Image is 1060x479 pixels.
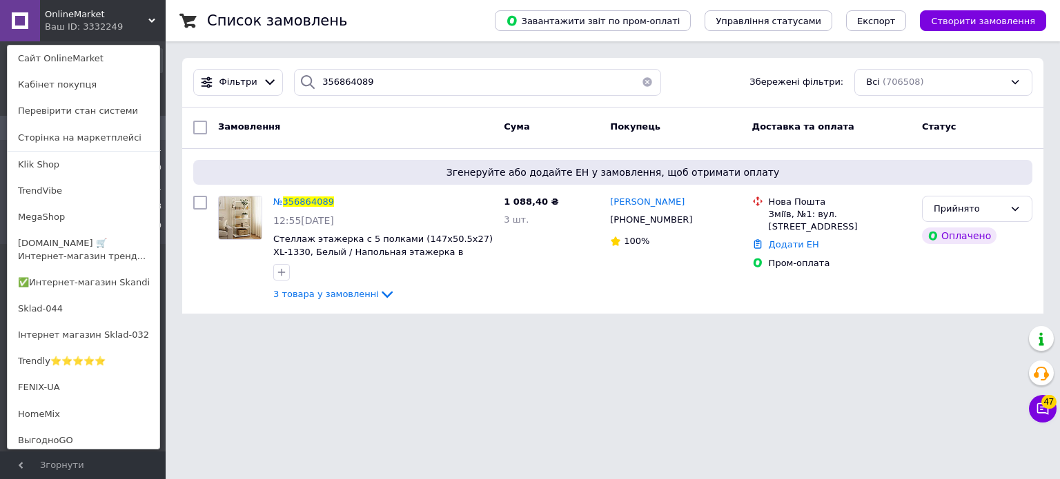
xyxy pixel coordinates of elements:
[769,257,911,269] div: Пром-оплата
[1041,395,1057,409] span: 47
[857,16,896,26] span: Експорт
[705,10,832,31] button: Управління статусами
[8,374,159,400] a: FENIX-UA
[45,21,103,33] div: Ваш ID: 3332249
[769,208,911,233] div: Зміїв, №1: вул. [STREET_ADDRESS]
[8,269,159,296] a: ✅Интернет-магазин Skandi
[218,121,280,132] span: Замовлення
[504,121,529,132] span: Cума
[207,12,347,29] h1: Список замовлень
[634,69,661,96] button: Очистить
[8,427,159,453] a: ВыгодноGO
[610,121,660,132] span: Покупець
[199,165,1027,179] span: Згенеруйте або додайте ЕН у замовлення, щоб отримати оплату
[273,196,283,207] span: №
[294,69,661,96] input: Пошук за номером замовлення, ПІБ покупця, номером телефону, Email, номером накладної
[218,196,262,240] a: Фото товару
[8,348,159,374] a: Trendly⭐⭐⭐⭐⭐
[8,204,159,230] a: MegaShop
[273,289,379,299] span: 3 товара у замовленні
[8,178,159,204] a: TrendVibe
[920,10,1046,31] button: Створити замовлення
[610,196,685,209] a: [PERSON_NAME]
[273,289,395,299] a: 3 товара у замовленні
[846,10,907,31] button: Експорт
[934,202,1004,216] div: Прийнято
[624,236,649,246] span: 100%
[769,239,819,249] a: Додати ЕН
[504,196,558,207] span: 1 088,40 ₴
[283,196,334,207] span: 356864089
[8,152,159,178] a: Klik Shop
[45,8,148,21] span: OnlineMarket
[769,196,911,208] div: Нова Пошта
[273,196,334,207] a: №356864089
[8,125,159,151] a: Сторінка на маркетплейсі
[273,215,334,226] span: 12:55[DATE]
[906,15,1046,26] a: Створити замовлення
[8,296,159,322] a: Sklad-044
[866,76,880,89] span: Всі
[219,76,257,89] span: Фільтри
[8,401,159,427] a: HomeMix
[716,16,821,26] span: Управління статусами
[504,214,529,225] span: 3 шт.
[931,16,1035,26] span: Створити замовлення
[8,98,159,124] a: Перевірити стан системи
[922,227,997,244] div: Оплачено
[506,14,680,27] span: Завантажити звіт по пром-оплаті
[883,77,924,87] span: (706508)
[8,322,159,348] a: Інтернет магазин Sklad-032
[752,121,854,132] span: Доставка та оплата
[1029,395,1057,422] button: Чат з покупцем47
[219,196,262,239] img: Фото товару
[273,234,493,269] a: Стеллаж этажерка с 5 полками (147х50.5x27) XL-1330, Белый / Напольная этажерка в ванную / Стеллаж...
[8,230,159,269] a: [DOMAIN_NAME] 🛒 Интернет-магазин тренд...
[749,76,843,89] span: Збережені фільтри:
[8,72,159,98] a: Кабінет покупця
[610,214,692,225] span: [PHONE_NUMBER]
[610,196,685,207] span: [PERSON_NAME]
[922,121,956,132] span: Статус
[495,10,691,31] button: Завантажити звіт по пром-оплаті
[8,45,159,72] a: Сайт OnlineMarket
